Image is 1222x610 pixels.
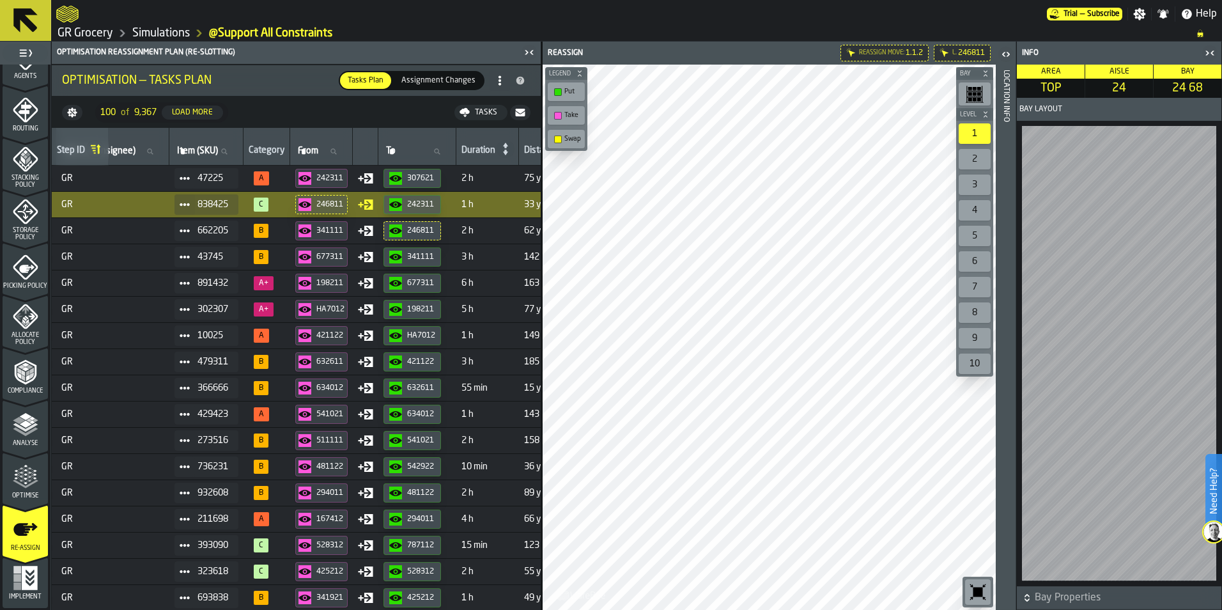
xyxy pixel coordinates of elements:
[407,226,435,235] div: 246811
[197,173,228,184] span: 47225
[407,541,435,550] div: 787112
[940,48,950,58] div: Hide filter
[61,357,164,367] span: GR
[461,145,495,158] div: Duration
[959,277,991,297] div: 7
[295,300,348,319] button: button-HA7012
[3,332,48,346] span: Allocate Policy
[959,251,991,272] div: 6
[358,538,373,553] div: Move Type: Put in
[61,435,164,446] span: GR
[56,26,1217,41] nav: Breadcrumb
[3,387,48,395] span: Compliance
[383,562,441,581] button: button-528312
[550,132,582,146] div: Swap
[461,199,514,210] span: 1 h
[959,328,991,348] div: 9
[1019,105,1062,114] span: Bay Layout
[177,146,218,156] span: label
[1207,455,1221,527] label: Need Help?
[316,410,344,419] div: 541021
[1035,590,1219,606] span: Bay Properties
[461,540,514,551] span: 15 min
[564,88,581,96] div: Put
[956,325,993,351] div: button-toolbar-undefined
[295,405,348,424] button: button-541021
[524,435,576,446] span: 158 yd
[197,278,228,288] span: 891432
[358,590,373,606] div: Move Type: Put in
[3,492,48,499] span: Optimise
[295,536,348,555] button: button-528312
[295,352,348,371] button: button-632611
[254,198,268,212] span: 100%
[3,33,48,84] li: menu Agents
[550,109,582,122] div: Take
[61,514,164,524] span: GR
[3,175,48,189] span: Stacking Policy
[197,462,228,472] span: 736231
[461,488,514,498] span: 2 h
[254,512,269,526] span: 69%
[316,331,344,340] div: 421122
[461,173,514,184] span: 2 h
[358,407,373,422] div: Move Type: Put in
[959,175,991,195] div: 3
[383,379,441,398] button: button-632611
[295,483,348,503] button: button-294011
[524,304,576,315] span: 77 yd
[1088,81,1150,95] span: 24
[295,431,348,450] button: button-511111
[132,26,190,40] a: link-to-/wh/i/e451d98b-95f6-4604-91ff-c80219f9c36d
[316,462,344,471] div: 481122
[254,171,269,185] span: 61%
[956,108,993,121] button: button-
[407,174,435,183] div: 307621
[358,512,373,527] div: Move Type: Put in
[316,593,344,602] div: 341921
[295,195,348,214] button: button-246811
[524,278,576,288] span: 163 yd
[1156,81,1219,95] span: 24 68
[295,588,348,607] button: button-341921
[197,199,228,210] span: 838425
[407,357,435,366] div: 421122
[383,457,441,476] button: button-542922
[407,436,435,445] div: 541021
[461,514,514,524] span: 4 h
[1152,8,1175,20] label: button-toggle-Notifications
[906,49,923,58] span: 1.1.2
[524,383,576,393] span: 15 yd
[197,593,228,603] span: 693838
[1201,45,1219,61] label: button-toggle-Close me
[545,80,587,104] div: button-toolbar-undefined
[956,274,993,300] div: button-toolbar-undefined
[956,121,993,146] div: button-toolbar-undefined
[316,541,344,550] div: 528312
[52,42,541,64] header: Optimisation Reassignment plan (Re-Slotting)
[524,145,558,158] div: Distance
[394,72,483,89] div: thumb
[1041,68,1061,75] span: Area
[524,567,576,577] span: 55 yd
[461,304,514,315] span: 5 h
[545,49,771,58] div: Reassign
[545,104,587,127] div: button-toolbar-undefined
[407,305,435,314] div: 198211
[524,331,576,341] span: 149 yd
[524,252,576,262] span: 142 yd
[956,351,993,377] div: button-toolbar-undefined
[254,250,268,264] span: 88%
[383,510,441,529] button: button-294011
[383,588,441,607] button: button-425212
[197,514,228,524] span: 211698
[461,278,514,288] span: 6 h
[407,593,435,602] div: 425212
[295,221,348,240] button: button-341111
[340,72,391,89] div: thumb
[174,143,238,160] input: label
[358,171,373,186] div: Move Type: Put in
[254,460,268,474] span: 94%
[197,304,228,315] span: 302307
[524,409,576,419] span: 143 yd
